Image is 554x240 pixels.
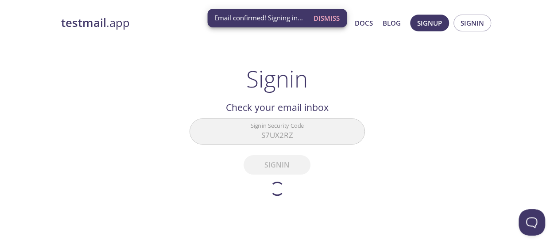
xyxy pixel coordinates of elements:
a: testmail.app [61,15,269,30]
span: Email confirmed! Signing in... [214,13,303,23]
h2: Check your email inbox [190,100,365,115]
span: Signup [417,17,442,29]
a: Docs [355,17,373,29]
strong: testmail [61,15,106,30]
h1: Signin [246,65,308,92]
button: Dismiss [310,10,343,27]
span: Dismiss [314,12,340,24]
button: Signup [410,15,449,31]
button: Signin [453,15,491,31]
span: Signin [461,17,484,29]
a: Blog [383,17,401,29]
iframe: Help Scout Beacon - Open [519,209,545,236]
